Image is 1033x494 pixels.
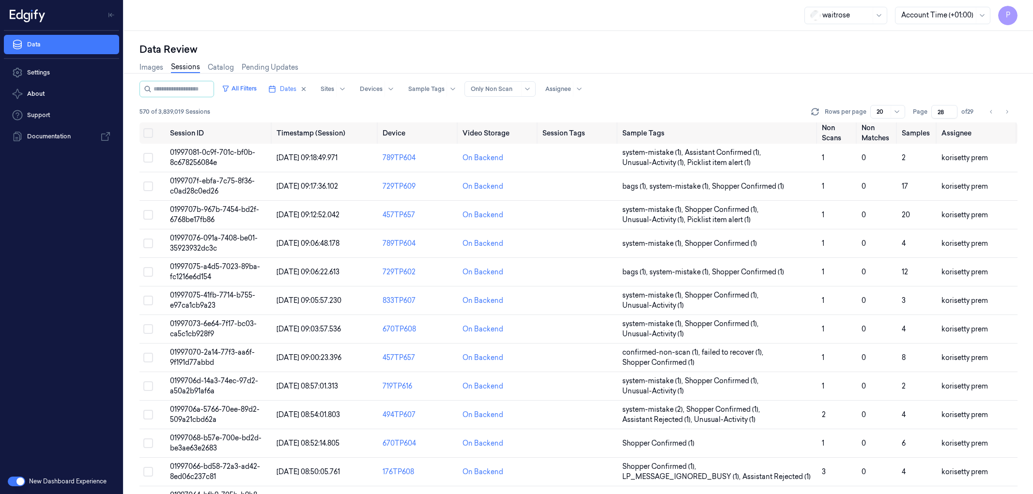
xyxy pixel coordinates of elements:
div: 176TP608 [383,467,455,477]
p: Rows per page [825,107,866,116]
button: Select row [143,324,153,334]
span: [DATE] 09:05:57.230 [277,296,341,305]
span: 1 [822,325,824,333]
div: On Backend [463,296,503,306]
a: Settings [4,63,119,82]
span: 0199706a-5766-70ee-89d2-509a21cbd62a [170,405,260,424]
span: Picklist item alert (1) [687,215,751,225]
span: 0 [862,182,866,191]
span: Unusual-Activity (1) [622,300,684,311]
div: 789TP604 [383,239,455,249]
a: Documentation [4,127,119,146]
th: Session Tags [539,122,618,144]
span: 0 [862,353,866,362]
span: [DATE] 09:18:49.971 [277,153,338,162]
div: On Backend [463,410,503,420]
span: 1 [822,239,824,248]
span: 01997075-41fb-7714-b755-e97ca1cb9a23 [170,291,255,310]
div: On Backend [463,181,503,192]
span: 0199707f-ebfa-7c75-8f36-c0ad28c0ed26 [170,177,255,195]
span: Unusual-Activity (1) [622,329,684,339]
span: 01997066-bd58-72a3-ad42-8ed06c237c81 [170,462,260,481]
span: system-mistake (1) , [622,148,685,158]
button: Select row [143,410,153,419]
span: korisetty prem [941,382,988,390]
span: korisetty prem [941,296,988,305]
span: 01997076-091a-7408-be01-35923932dc3c [170,234,258,253]
span: Shopper Confirmed (1) [622,438,694,449]
span: Shopper Confirmed (1) [622,358,694,368]
span: system-mistake (1) , [622,205,685,215]
div: 729TP602 [383,267,455,277]
span: 01997068-b57e-700e-bd2d-be3ae63e2683 [170,434,262,452]
span: system-mistake (1) , [649,181,712,192]
span: 0 [862,239,866,248]
span: [DATE] 08:57:01.313 [277,382,338,390]
span: 01997070-2a14-77f3-aa6f-9f191d77abbd [170,348,255,367]
span: 0199706d-14a3-74ec-97d2-a50a2b91af6a [170,376,258,395]
th: Video Storage [459,122,539,144]
button: Toggle Navigation [104,7,119,23]
span: 1 [822,182,824,191]
button: Select row [143,438,153,448]
span: Assistant Rejected (1) [742,472,811,482]
span: Unusual-Activity (1) , [622,158,687,168]
span: 0199707b-967b-7454-bd2f-6768be17fb86 [170,205,259,224]
span: 1 [822,210,824,219]
span: Shopper Confirmed (1) , [685,290,760,300]
div: On Backend [463,381,503,391]
span: 1 [822,153,824,162]
span: bags (1) , [622,181,649,192]
div: On Backend [463,267,503,277]
span: 12 [902,268,908,276]
div: 729TP609 [383,181,455,192]
span: 1 [822,353,824,362]
button: Select row [143,210,153,220]
span: 0 [862,268,866,276]
div: 457TP657 [383,210,455,220]
span: korisetty prem [941,153,988,162]
span: Picklist item alert (1) [687,158,751,168]
span: bags (1) , [622,267,649,277]
span: Assistant Confirmed (1) , [685,148,763,158]
span: korisetty prem [941,325,988,333]
span: [DATE] 09:12:52.042 [277,210,339,219]
span: Unusual-Activity (1) [694,415,755,425]
button: Select row [143,153,153,163]
button: Select row [143,467,153,477]
span: [DATE] 08:50:05.761 [277,467,340,476]
span: Page [913,107,927,116]
div: 457TP657 [383,353,455,363]
a: Sessions [171,62,200,73]
th: Session ID [166,122,273,144]
span: 2 [822,410,826,419]
span: 0 [862,153,866,162]
div: 670TP608 [383,324,455,334]
nav: pagination [985,105,1014,119]
span: Assistant Rejected (1) , [622,415,694,425]
div: On Backend [463,353,503,363]
span: Shopper Confirmed (1) [712,181,784,192]
div: On Backend [463,153,503,163]
a: Pending Updates [242,62,298,73]
div: On Backend [463,467,503,477]
th: Non Scans [818,122,858,144]
span: 8 [902,353,906,362]
span: 0 [862,467,866,476]
span: of 29 [961,107,977,116]
span: [DATE] 09:17:36.102 [277,182,338,191]
span: 1 [822,439,824,448]
span: 4 [902,467,906,476]
button: About [4,84,119,104]
span: Shopper Confirmed (1) , [685,319,760,329]
span: korisetty prem [941,210,988,219]
button: Go to next page [1000,105,1014,119]
span: system-mistake (1) , [622,319,685,329]
span: korisetty prem [941,268,988,276]
span: 0 [862,439,866,448]
div: 789TP604 [383,153,455,163]
span: 01997081-0c9f-701c-bf0b-8c678256084e [170,148,255,167]
button: Select row [143,296,153,305]
div: 670TP604 [383,438,455,449]
span: Unusual-Activity (1) [622,386,684,396]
